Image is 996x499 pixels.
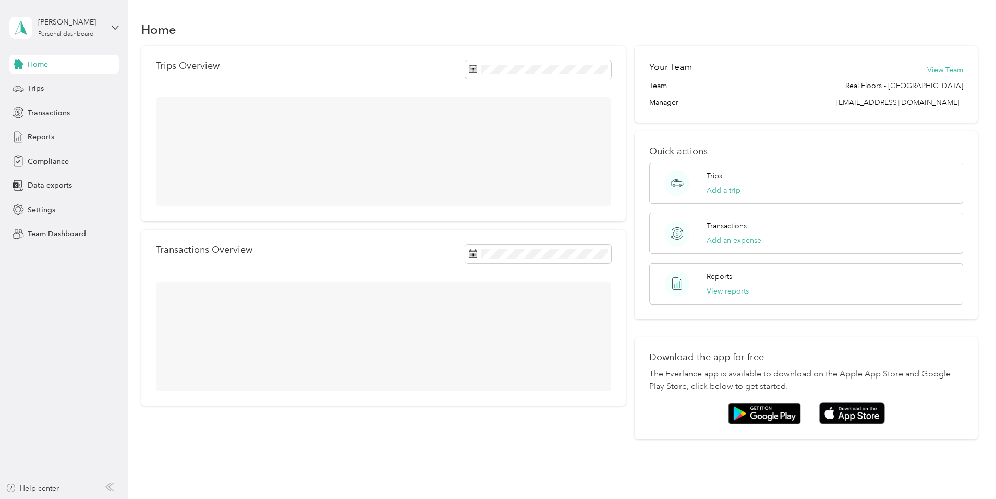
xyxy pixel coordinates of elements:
span: Manager [649,97,678,108]
h2: Your Team [649,60,692,74]
p: Trips [707,171,722,181]
span: [EMAIL_ADDRESS][DOMAIN_NAME] [836,98,959,107]
p: Reports [707,271,732,282]
h1: Home [141,24,176,35]
span: Transactions [28,107,70,118]
img: Google play [728,403,801,424]
img: App store [819,402,885,424]
span: Real Floors - [GEOGRAPHIC_DATA] [845,80,963,91]
span: Compliance [28,156,69,167]
p: Transactions [707,221,747,232]
span: Reports [28,131,54,142]
p: Download the app for free [649,352,963,363]
span: Home [28,59,48,70]
span: Team [649,80,667,91]
p: Transactions Overview [156,245,252,255]
button: Add a trip [707,185,740,196]
span: Settings [28,204,55,215]
p: The Everlance app is available to download on the Apple App Store and Google Play Store, click be... [649,368,963,393]
button: Help center [6,483,59,494]
span: Trips [28,83,44,94]
span: Data exports [28,180,72,191]
button: View reports [707,286,749,297]
div: [PERSON_NAME] [38,17,103,28]
button: Add an expense [707,235,761,246]
iframe: Everlance-gr Chat Button Frame [938,441,996,499]
p: Trips Overview [156,60,220,71]
p: Quick actions [649,146,963,157]
div: Personal dashboard [38,31,94,38]
button: View Team [927,65,963,76]
span: Team Dashboard [28,228,86,239]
